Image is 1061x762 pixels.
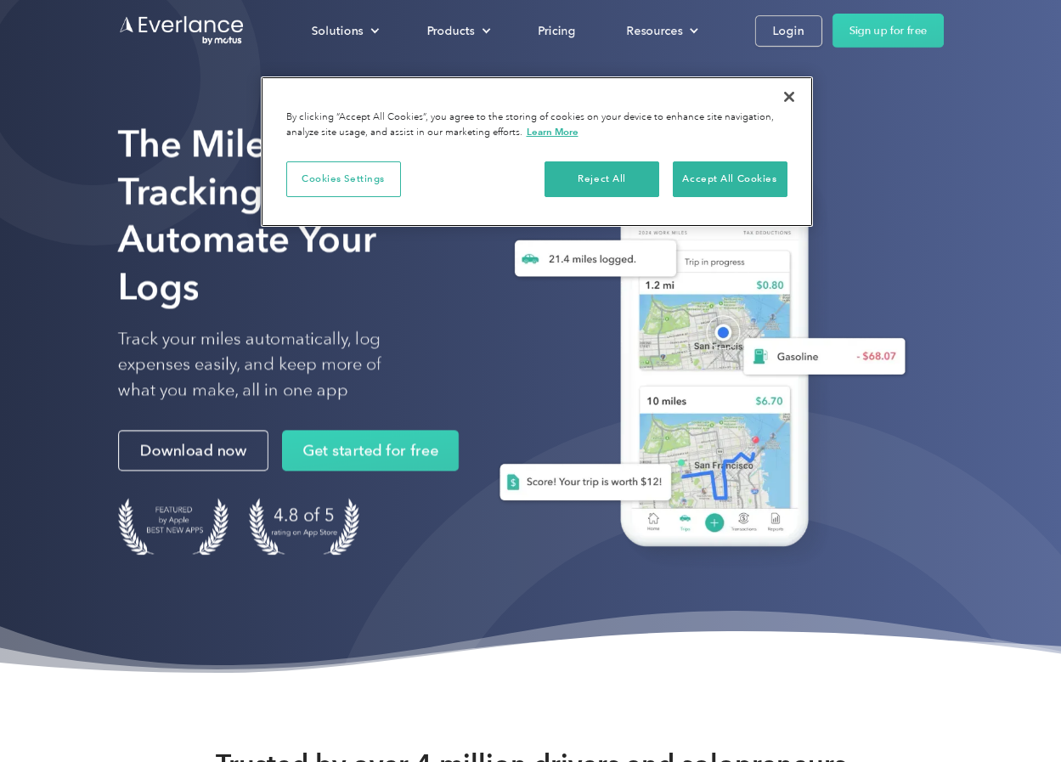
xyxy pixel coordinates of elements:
[118,14,245,47] a: Go to homepage
[539,20,576,41] div: Pricing
[312,20,364,41] div: Solutions
[427,20,475,41] div: Products
[522,15,593,45] a: Pricing
[770,78,808,116] button: Close
[261,76,813,227] div: Privacy
[627,20,683,41] div: Resources
[545,161,659,197] button: Reject All
[286,161,401,197] button: Cookies Settings
[261,76,813,227] div: Cookie banner
[755,14,822,46] a: Login
[773,20,804,41] div: Login
[527,126,578,138] a: More information about your privacy, opens in a new tab
[118,327,421,404] p: Track your miles automatically, log expenses easily, and keep more of what you make, all in one app
[610,15,713,45] div: Resources
[410,15,505,45] div: Products
[673,161,787,197] button: Accept All Cookies
[118,499,229,556] img: Badge for Featured by Apple Best New Apps
[118,431,268,471] a: Download now
[282,431,459,471] a: Get started for free
[832,14,944,48] a: Sign up for free
[286,110,787,140] div: By clicking “Accept All Cookies”, you agree to the storing of cookies on your device to enhance s...
[295,15,393,45] div: Solutions
[472,148,919,572] img: Everlance, mileage tracker app, expense tracking app
[249,499,359,556] img: 4.9 out of 5 stars on the app store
